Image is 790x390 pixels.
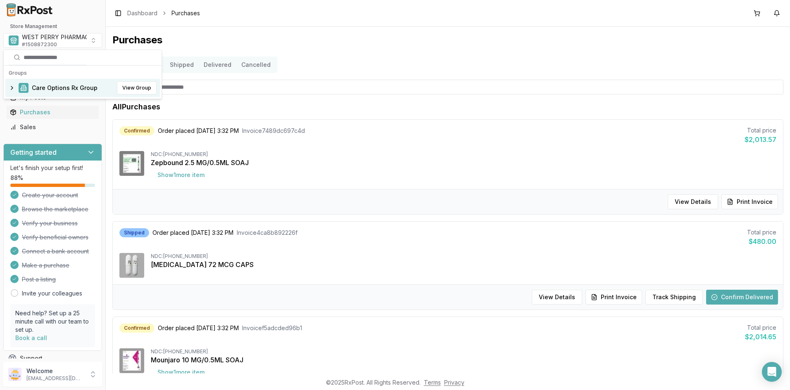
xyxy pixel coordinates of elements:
[112,33,783,47] h1: Purchases
[10,147,57,157] h3: Getting started
[22,261,69,269] span: Make a purchase
[3,106,102,119] button: Purchases
[165,58,199,71] button: Shipped
[119,253,144,278] img: Linzess 72 MCG CAPS
[22,33,105,41] span: WEST PERRY PHARMACY INC
[151,151,776,158] div: NDC: [PHONE_NUMBER]
[721,194,778,209] button: Print Invoice
[747,236,776,246] div: $480.00
[762,362,782,382] div: Open Intercom Messenger
[5,67,160,79] div: Groups
[424,379,441,386] a: Terms
[119,126,155,135] div: Confirmed
[237,229,297,237] span: Invoice 4ca8b892226f
[22,205,88,213] span: Browse the marketplace
[151,260,776,269] div: [MEDICAL_DATA] 72 MCG CAPS
[119,348,144,373] img: Mounjaro 10 MG/0.5ML SOAJ
[26,375,84,382] p: [EMAIL_ADDRESS][DOMAIN_NAME]
[747,228,776,236] div: Total price
[15,334,47,341] a: Book a call
[112,101,160,113] h1: All Purchases
[10,174,23,182] span: 88 %
[158,324,239,332] span: Order placed [DATE] 3:32 PM
[22,219,78,227] span: Verify your business
[444,379,464,386] a: Privacy
[3,33,102,48] button: Select a view
[127,9,200,17] nav: breadcrumb
[10,108,95,116] div: Purchases
[706,290,778,305] button: Confirm Delivered
[127,9,157,17] a: Dashboard
[26,367,84,375] p: Welcome
[22,191,78,199] span: Create your account
[10,123,95,131] div: Sales
[236,58,276,71] button: Cancelled
[7,120,99,135] a: Sales
[7,105,99,120] a: Purchases
[745,126,776,135] div: Total price
[158,127,239,135] span: Order placed [DATE] 3:32 PM
[151,355,776,365] div: Mounjaro 10 MG/0.5ML SOAJ
[745,324,776,332] div: Total price
[152,229,233,237] span: Order placed [DATE] 3:32 PM
[645,290,703,305] button: Track Shipping
[745,332,776,342] div: $2,014.65
[151,365,211,380] button: Show1more item
[22,41,57,48] span: # 1508872300
[668,194,718,209] button: View Details
[15,309,90,334] p: Need help? Set up a 25 minute call with our team to set up.
[199,58,236,71] button: Delivered
[3,23,102,30] h2: Store Management
[119,324,155,333] div: Confirmed
[10,164,95,172] p: Let's finish your setup first!
[151,158,776,168] div: Zepbound 2.5 MG/0.5ML SOAJ
[532,290,582,305] button: View Details
[22,289,82,298] a: Invite your colleagues
[242,324,302,332] span: Invoice f5adcded96b1
[3,351,102,366] button: Support
[171,9,200,17] span: Purchases
[585,290,642,305] button: Print Invoice
[3,3,56,17] img: RxPost Logo
[22,247,89,255] span: Connect a bank account
[119,228,149,237] div: Shipped
[242,127,305,135] span: Invoice 7489dc697c4d
[8,368,21,381] img: User avatar
[151,253,776,260] div: NDC: [PHONE_NUMBER]
[117,81,157,95] button: View Group
[22,275,56,284] span: Post a listing
[119,151,144,176] img: Zepbound 2.5 MG/0.5ML SOAJ
[32,84,98,92] span: Care Options Rx Group
[22,233,88,241] span: Verify beneficial owners
[3,121,102,134] button: Sales
[745,135,776,144] div: $2,013.57
[151,348,776,355] div: NDC: [PHONE_NUMBER]
[151,168,211,182] button: Show1more item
